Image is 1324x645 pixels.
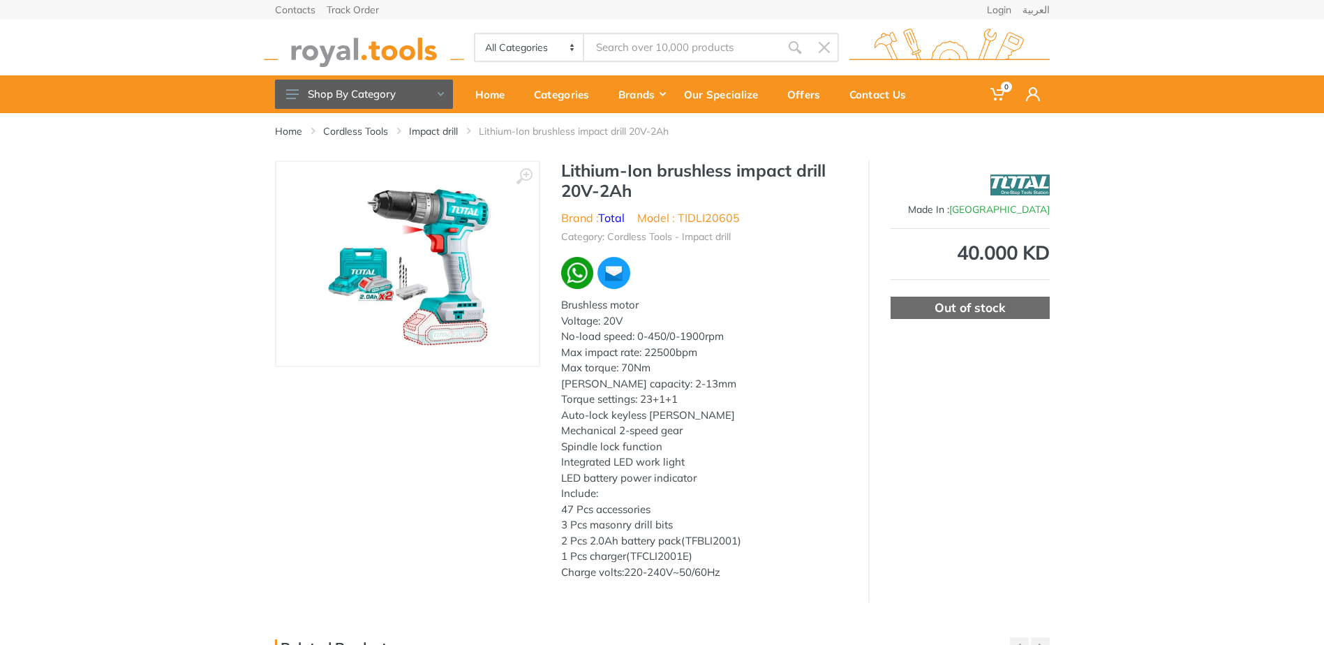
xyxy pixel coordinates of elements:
input: Site search [584,33,780,62]
li: Brand : [561,209,625,226]
a: Categories [524,75,609,113]
a: Home [275,124,302,138]
a: Contact Us [840,75,925,113]
img: royal.tools Logo [849,29,1050,67]
div: Max torque: 70Nm [561,360,847,376]
a: Our Specialize [674,75,778,113]
div: Our Specialize [674,80,778,109]
div: 1 Pcs charger(TFCLI2001E) [561,549,847,565]
div: Categories [524,80,609,109]
div: Offers [778,80,840,109]
div: 2 Pcs 2.0Ah battery pack(TFBLI2001) [561,533,847,549]
li: Category: Cordless Tools - Impact drill [561,230,731,244]
div: Brands [609,80,674,109]
a: العربية [1022,5,1050,15]
div: Home [466,80,524,109]
div: Integrated LED work light [561,454,847,470]
div: [PERSON_NAME] capacity: 2-13mm [561,376,847,392]
img: ma.webp [596,255,632,291]
a: Cordless Tools [323,124,388,138]
a: Login [987,5,1011,15]
div: Charge volts:220-240V~50/60Hz [561,565,847,581]
div: Torque settings: 23+1+1 [561,392,847,408]
span: 0 [1001,82,1012,92]
a: Home [466,75,524,113]
img: Total [990,168,1050,202]
a: 0 [981,75,1016,113]
div: Contact Us [840,80,925,109]
div: Max impact rate: 22500bpm [561,345,847,361]
a: Offers [778,75,840,113]
li: Lithium-Ion brushless impact drill 20V-2Ah [479,124,690,138]
div: Include: [561,486,847,502]
a: Track Order [327,5,379,15]
div: LED battery power indicator [561,470,847,487]
li: Model : TIDLI20605 [637,209,740,226]
div: Brushless motor [561,297,847,313]
div: Auto-lock keyless [PERSON_NAME] [561,408,847,424]
img: Royal Tools - Lithium-Ion brushless impact drill 20V-2Ah [320,176,496,352]
select: Category [475,34,585,61]
div: Mechanical 2-speed gear [561,423,847,439]
a: Contacts [275,5,315,15]
div: No-load speed: 0-450/0-1900rpm [561,329,847,345]
div: Voltage: 20V [561,313,847,329]
div: 3 Pcs masonry drill bits [561,517,847,533]
span: [GEOGRAPHIC_DATA] [949,203,1050,216]
img: royal.tools Logo [264,29,464,67]
a: Impact drill [409,124,458,138]
div: 40.000 KD [891,243,1050,262]
h1: Lithium-Ion brushless impact drill 20V-2Ah [561,161,847,201]
nav: breadcrumb [275,124,1050,138]
button: Shop By Category [275,80,453,109]
div: Spindle lock function [561,439,847,455]
div: Out of stock [891,297,1050,319]
img: wa.webp [561,257,593,289]
div: 47 Pcs accessories [561,502,847,518]
a: Total [598,211,625,225]
div: Made In : [891,202,1050,217]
